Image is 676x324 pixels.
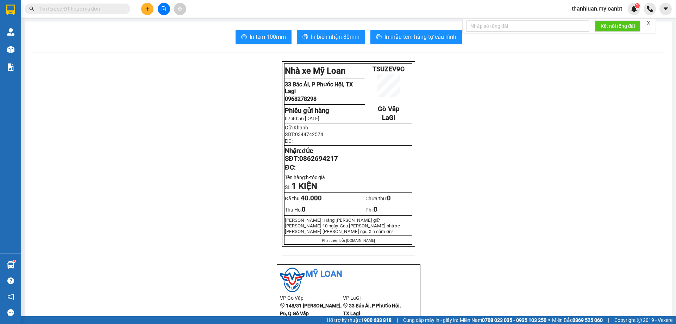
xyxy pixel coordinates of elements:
strong: 0708 023 035 - 0935 103 250 [482,317,546,323]
span: Miền Bắc [552,316,603,324]
img: phone-icon [647,6,653,12]
span: environment [343,303,348,308]
span: 0968278298 [285,96,317,102]
button: printerIn mẫu tem hàng tự cấu hình [370,30,462,44]
span: ĐC: [285,164,295,171]
sup: 1 [635,3,640,8]
li: VP LaGi [343,294,406,302]
span: 0344742574 [295,132,323,137]
img: logo-vxr [6,5,15,15]
span: In biên nhận 80mm [311,32,359,41]
span: SĐT: [285,132,323,137]
img: solution-icon [7,63,14,71]
img: icon-new-feature [631,6,637,12]
span: 07:40:56 [DATE] [285,116,319,121]
span: 0862694217 [299,155,338,163]
img: warehouse-icon [7,46,14,53]
span: h-tốc giả [306,175,328,180]
span: TSUZEV9C [373,65,405,73]
span: Miền Nam [460,316,546,324]
button: aim [174,3,186,15]
span: 0 [302,206,306,213]
td: Đã thu: [284,193,365,204]
p: Tên hàng: [285,175,412,180]
td: Chưa thu: [365,193,412,204]
span: 33 Bác Ái, P Phước Hội, TX Lagi [285,81,353,94]
strong: Phiếu gửi hàng [285,107,329,115]
span: thanhluan.myloanbt [566,4,628,13]
sup: 1 [13,260,15,262]
span: Gò Vấp [378,105,399,113]
button: caret-down [659,3,672,15]
button: plus [141,3,154,15]
button: printerIn tem 100mm [236,30,292,44]
img: warehouse-icon [7,261,14,269]
span: 40.000 [301,194,322,202]
span: question-circle [7,277,14,284]
strong: Nhận: SĐT: [285,147,338,163]
span: LaGi [382,114,395,122]
span: 1 [636,3,638,8]
span: ĐC: [285,138,293,144]
span: 0 [374,206,377,213]
span: In mẫu tem hàng tự cấu hình [384,32,456,41]
td: Thu Hộ: [284,204,365,215]
span: | [608,316,609,324]
span: notification [7,293,14,300]
strong: 1900 633 818 [361,317,392,323]
span: Kết nối tổng đài [601,22,635,30]
span: SL: [285,184,317,190]
img: warehouse-icon [7,28,14,36]
li: VP Gò Vấp [280,294,343,302]
span: Hỗ trợ kỹ thuật: [327,316,392,324]
button: printerIn biên nhận 80mm [297,30,365,44]
span: environment [280,303,285,308]
span: Khanh [294,125,308,130]
span: 0 [387,194,391,202]
span: plus [145,6,150,11]
strong: 0369 525 060 [572,317,603,323]
span: printer [302,34,308,41]
span: ⚪️ [548,319,550,322]
span: printer [376,34,382,41]
span: caret-down [663,6,669,12]
span: search [29,6,34,11]
span: 1 [292,181,296,191]
td: Phí: [365,204,412,215]
input: Tìm tên, số ĐT hoặc mã đơn [39,5,122,13]
span: message [7,309,14,316]
span: file-add [161,6,166,11]
p: Gửi: [285,125,412,130]
img: logo.jpg [280,268,305,292]
b: 33 Bác Ái, P Phước Hội, TX Lagi [343,303,401,316]
span: In tem 100mm [250,32,286,41]
span: Phát triển bởi [DOMAIN_NAME] [322,238,375,243]
span: | [397,316,398,324]
strong: KIỆN [296,181,317,191]
b: 148/31 [PERSON_NAME], P6, Q Gò Vấp [280,303,342,316]
span: [PERSON_NAME]: Hàng [PERSON_NAME] giữ [PERSON_NAME] 10 ngày. Sau [PERSON_NAME] nhà xe [PERSON... [285,218,400,234]
input: Nhập số tổng đài [466,20,589,32]
span: aim [177,6,182,11]
button: Kết nối tổng đài [595,20,640,32]
span: Cung cấp máy in - giấy in: [403,316,458,324]
strong: Nhà xe Mỹ Loan [285,66,345,76]
span: đức [302,147,313,155]
li: Mỹ Loan [280,268,417,281]
span: close [646,20,651,25]
span: printer [241,34,247,41]
button: file-add [158,3,170,15]
span: copyright [637,318,642,323]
